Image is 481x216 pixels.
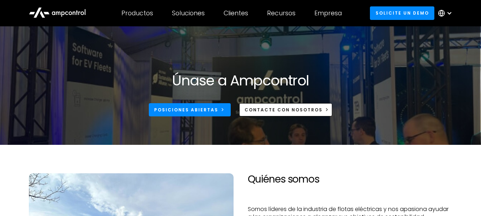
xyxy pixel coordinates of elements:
[172,9,205,17] div: Soluciones
[245,107,323,113] div: CONTACTe CON NOSOTROS
[149,103,231,116] a: Posiciones abiertas
[172,72,309,89] h1: Únase a Ampcontrol
[267,9,296,17] div: Recursos
[314,9,342,17] div: Empresa
[248,173,452,185] h2: Quiénes somos
[154,107,218,113] div: Posiciones abiertas
[121,9,153,17] div: Productos
[370,6,434,20] a: Solicite un demo
[239,103,333,116] a: CONTACTe CON NOSOTROS
[224,9,248,17] div: Clientes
